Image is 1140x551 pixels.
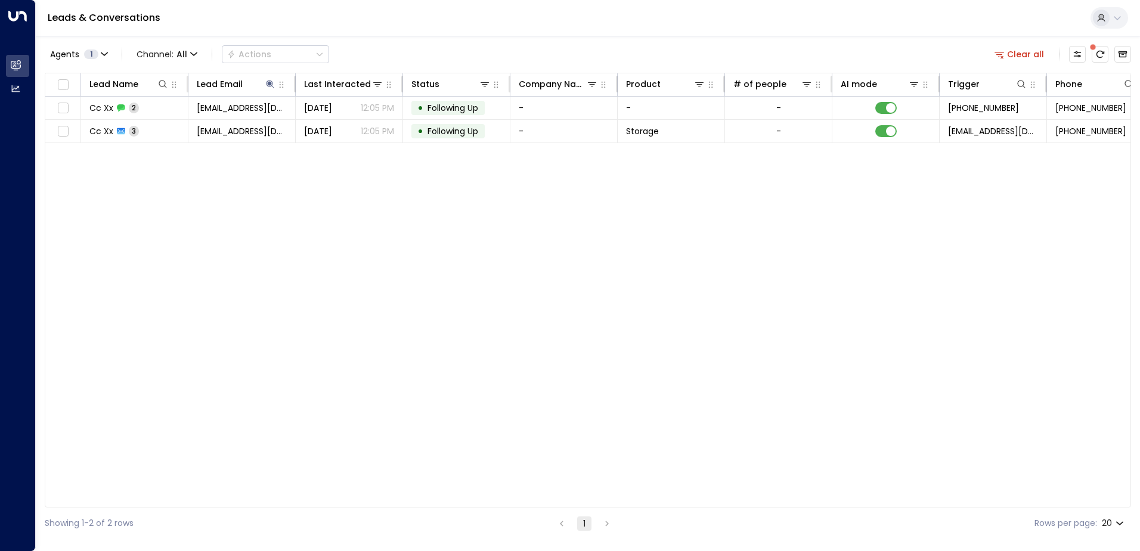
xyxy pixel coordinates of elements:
[1055,77,1082,91] div: Phone
[776,125,781,137] div: -
[626,77,705,91] div: Product
[626,125,659,137] span: Storage
[89,77,138,91] div: Lead Name
[1069,46,1086,63] button: Customize
[990,46,1049,63] button: Clear all
[89,77,169,91] div: Lead Name
[411,77,491,91] div: Status
[427,125,478,137] span: Following Up
[841,77,877,91] div: AI mode
[519,77,598,91] div: Company Name
[1102,515,1126,532] div: 20
[776,102,781,114] div: -
[197,125,287,137] span: endndd@gmail.com
[519,77,586,91] div: Company Name
[618,97,725,119] td: -
[129,103,139,113] span: 2
[554,516,615,531] nav: pagination navigation
[948,77,980,91] div: Trigger
[1114,46,1131,63] button: Archived Leads
[197,77,276,91] div: Lead Email
[948,102,1019,114] span: +447599642864
[45,517,134,530] div: Showing 1-2 of 2 rows
[50,50,79,58] span: Agents
[510,97,618,119] td: -
[1055,125,1126,137] span: +447599642864
[197,102,287,114] span: endndd@gmail.com
[89,102,113,114] span: Cc Xx
[577,516,591,531] button: page 1
[733,77,786,91] div: # of people
[129,126,139,136] span: 3
[417,98,423,118] div: •
[132,46,202,63] span: Channel:
[89,125,113,137] span: Cc Xx
[222,45,329,63] div: Button group with a nested menu
[304,102,332,114] span: Aug 19, 2025
[948,125,1038,137] span: leads@space-station.co.uk
[1034,517,1097,530] label: Rows per page:
[1055,102,1126,114] span: +447599642864
[304,77,371,91] div: Last Interacted
[361,125,394,137] p: 12:05 PM
[626,77,661,91] div: Product
[510,120,618,143] td: -
[304,125,332,137] span: Aug 17, 2025
[176,49,187,59] span: All
[55,78,70,92] span: Toggle select all
[55,124,70,139] span: Toggle select row
[84,49,98,59] span: 1
[227,49,271,60] div: Actions
[733,77,813,91] div: # of people
[45,46,112,63] button: Agents1
[132,46,202,63] button: Channel:All
[304,77,383,91] div: Last Interacted
[841,77,920,91] div: AI mode
[411,77,439,91] div: Status
[417,121,423,141] div: •
[48,11,160,24] a: Leads & Conversations
[1055,77,1135,91] div: Phone
[427,102,478,114] span: Following Up
[222,45,329,63] button: Actions
[1092,46,1108,63] span: There are new threads available. Refresh the grid to view the latest updates.
[197,77,243,91] div: Lead Email
[55,101,70,116] span: Toggle select row
[361,102,394,114] p: 12:05 PM
[948,77,1027,91] div: Trigger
